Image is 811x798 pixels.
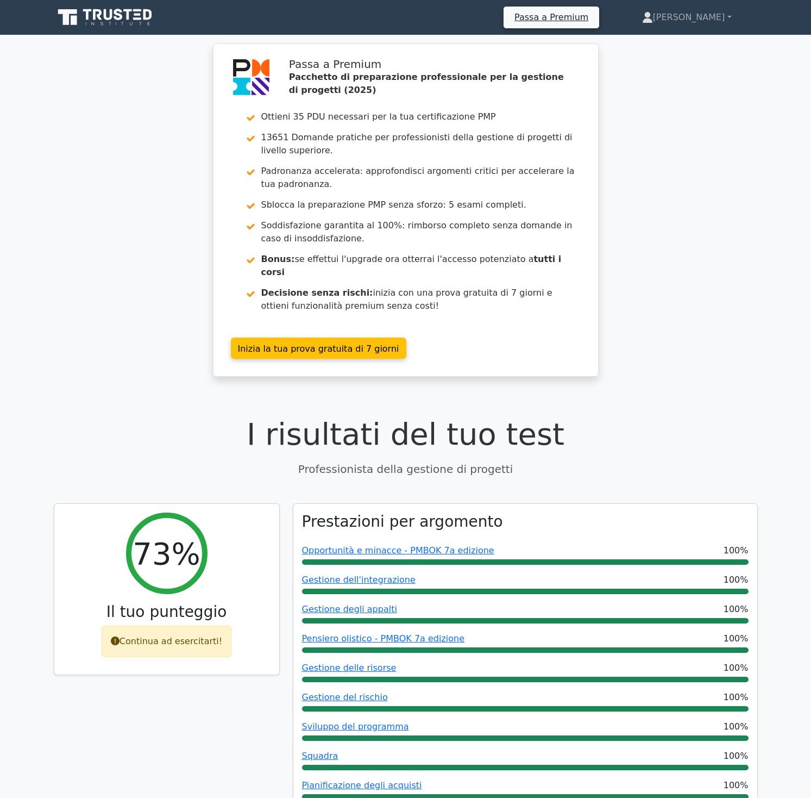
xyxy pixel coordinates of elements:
[302,575,416,585] a: Gestione dell'integrazione
[302,780,422,790] a: Pianificazione degli acquisti
[724,545,749,556] font: 100%
[302,663,397,673] a: Gestione delle risorse
[302,633,465,644] a: Pensiero olistico - PMBOK 7a edizione
[724,692,749,702] font: 100%
[508,10,595,24] a: Passa a Premium
[302,545,494,556] a: Opportunità e minacce - PMBOK 7a edizione
[302,513,503,531] font: Prestazioni per argomento
[724,575,749,585] font: 100%
[247,416,564,452] font: I risultati del tuo test
[724,721,749,732] font: 100%
[724,604,749,614] font: 100%
[616,7,758,28] a: [PERSON_NAME]
[653,12,725,22] font: [PERSON_NAME]
[724,751,749,761] font: 100%
[106,603,227,621] font: Il tuo punteggio
[302,721,409,732] a: Sviluppo del programma
[302,692,388,702] a: Gestione del rischio
[514,12,588,22] font: Passa a Premium
[302,604,397,614] a: Gestione degli appalti
[298,463,513,476] font: Professionista della gestione di progetti
[724,633,749,644] font: 100%
[724,663,749,673] font: 100%
[120,636,222,646] font: Continua ad esercitarti!
[231,338,406,359] a: Inizia la tua prova gratuita di 7 giorni
[724,780,749,790] font: 100%
[302,751,338,761] a: Squadra
[133,536,200,571] font: 73%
